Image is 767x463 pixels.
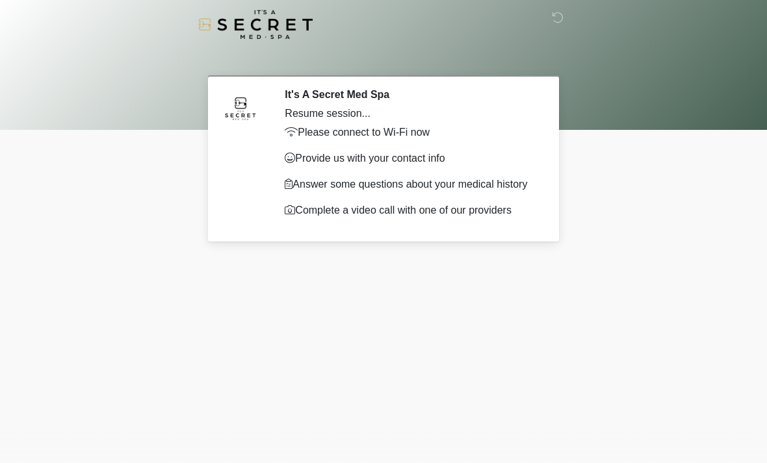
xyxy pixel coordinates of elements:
[198,10,313,39] img: It's A Secret Med Spa Logo
[285,151,536,166] p: Provide us with your contact info
[285,125,536,140] p: Please connect to Wi-Fi now
[285,88,536,101] h2: It's A Secret Med Spa
[285,177,536,192] p: Answer some questions about your medical history
[221,88,260,127] img: Agent Avatar
[201,47,565,70] h1: ‎ ‎
[285,106,536,121] div: Resume session...
[285,203,536,218] p: Complete a video call with one of our providers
